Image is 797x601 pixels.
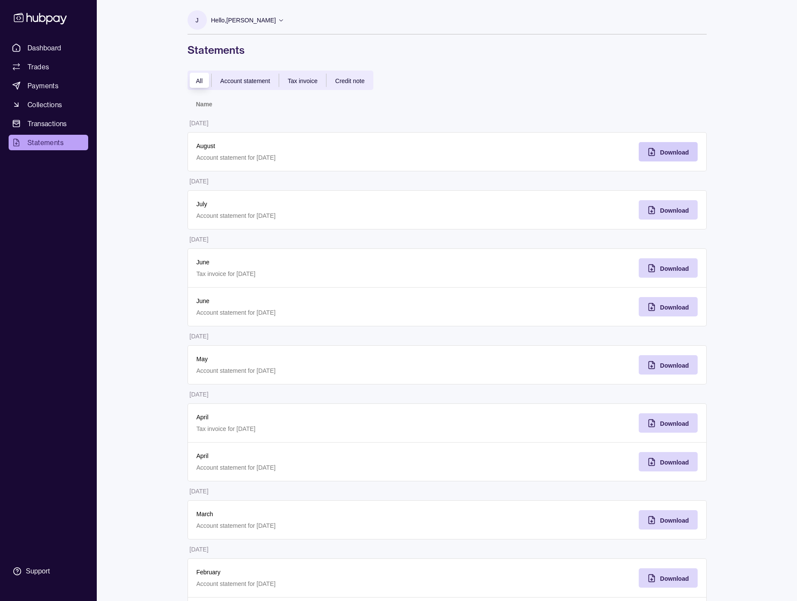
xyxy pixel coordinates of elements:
button: Download [639,142,698,161]
a: Trades [9,59,88,74]
button: Download [639,355,698,375]
span: Collections [28,99,62,110]
span: Account statement [220,77,270,84]
p: Account statement for [DATE] [197,211,439,220]
span: Credit note [335,77,364,84]
button: Download [639,452,698,471]
p: May [197,354,439,364]
p: Name [196,101,212,108]
p: April [197,451,439,461]
p: [DATE] [190,391,209,398]
p: [DATE] [190,546,209,553]
span: Download [660,575,689,582]
p: Account statement for [DATE] [197,153,439,162]
span: Download [660,207,689,214]
a: Dashboard [9,40,88,56]
p: Account statement for [DATE] [197,366,439,375]
button: Download [639,510,698,530]
span: Download [660,149,689,156]
span: Tax invoice [288,77,317,84]
button: Download [639,297,698,316]
span: Payments [28,81,58,91]
div: Support [26,567,50,576]
span: Download [660,304,689,311]
button: Download [639,200,698,220]
span: Download [660,517,689,524]
span: Trades [28,62,49,72]
a: Transactions [9,116,88,131]
button: Download [639,568,698,588]
p: July [197,199,439,209]
p: February [197,567,439,577]
span: Download [660,265,689,272]
p: March [197,509,439,519]
a: Statements [9,135,88,150]
p: Tax invoice for [DATE] [197,269,439,279]
p: Account statement for [DATE] [197,521,439,530]
a: Collections [9,97,88,112]
button: Download [639,258,698,278]
p: [DATE] [190,178,209,185]
button: Download [639,413,698,433]
span: Download [660,362,689,369]
p: Account statement for [DATE] [197,308,439,317]
p: Account statement for [DATE] [197,579,439,589]
p: [DATE] [190,120,209,127]
span: Download [660,420,689,427]
span: Download [660,459,689,466]
p: Account statement for [DATE] [197,463,439,472]
span: Dashboard [28,43,62,53]
a: Payments [9,78,88,93]
h1: Statements [188,43,707,57]
p: [DATE] [190,333,209,340]
span: Statements [28,137,64,148]
p: Hello, [PERSON_NAME] [211,15,276,25]
p: August [197,141,439,151]
p: J [196,15,199,25]
p: [DATE] [190,236,209,243]
p: June [197,296,439,306]
span: All [196,77,203,84]
div: documentTypes [188,71,373,90]
p: June [197,257,439,267]
p: [DATE] [190,488,209,495]
a: Support [9,562,88,580]
p: Tax invoice for [DATE] [197,424,439,434]
p: April [197,412,439,422]
span: Transactions [28,118,67,129]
